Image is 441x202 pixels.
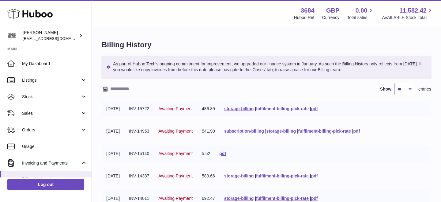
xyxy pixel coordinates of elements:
span: Sales [22,111,81,116]
span: | [265,129,266,134]
td: [DATE] [102,146,124,161]
strong: 3684 [301,6,315,15]
span: Stock [22,94,81,100]
td: 589.66 [197,169,220,184]
strong: GBP [326,6,339,15]
span: Awaiting Payment [158,196,193,201]
div: As part of Huboo Tech's ongoing commitment for improvement, we upgraded our finance system in Jan... [102,56,431,78]
a: pdf [311,173,318,178]
a: fulfilment-billing-pick-rate [256,173,309,178]
td: 486.89 [197,101,220,116]
span: 11,582.42 [399,6,427,15]
span: Awaiting Payment [158,106,193,111]
a: storage-billing [224,196,254,201]
span: Usage [22,144,87,150]
span: [EMAIL_ADDRESS][DOMAIN_NAME] [23,36,90,41]
a: 11,582.42 AVAILABLE Stock Total [382,6,434,21]
td: INV-14387 [124,169,154,184]
a: 0.00 Total sales [347,6,374,21]
h1: Billing History [102,40,431,50]
span: Total sales [347,15,374,21]
a: storage-billing [266,129,296,134]
div: Currency [322,15,340,21]
td: 5.52 [197,146,215,161]
td: 541.90 [197,124,220,139]
span: | [352,129,353,134]
span: Orders [22,127,81,133]
img: theinternationalventure@gmail.com [7,31,17,40]
a: pdf [311,106,318,111]
div: [PERSON_NAME] [23,30,78,41]
a: pdf [353,129,360,134]
span: | [255,196,256,201]
span: | [255,106,256,111]
a: storage-billing [224,106,254,111]
td: INV-15722 [124,101,154,116]
td: [DATE] [102,169,124,184]
td: [DATE] [102,124,124,139]
a: fulfilment-billing-pick-rate [256,106,309,111]
span: entries [418,86,431,92]
span: Awaiting Payment [158,151,193,156]
span: | [310,173,311,178]
span: | [255,173,256,178]
span: My Dashboard [22,61,87,67]
span: | [310,196,311,201]
a: Log out [7,179,84,190]
span: AVAILABLE Stock Total [382,15,434,21]
span: Listings [22,77,81,83]
a: fulfilment-billing-pick-rate [256,196,309,201]
span: Invoicing and Payments [22,160,81,166]
td: INV-14953 [124,124,154,139]
a: pdf [311,196,318,201]
a: fulfilment-billing-pick-rate [298,129,351,134]
span: | [297,129,298,134]
span: 0.00 [356,6,367,15]
td: INV-15140 [124,146,154,161]
a: storage-billing [224,173,254,178]
label: Show [380,86,391,92]
a: subscription-billing [224,129,264,134]
span: Awaiting Payment [158,129,193,134]
span: Billing History [22,176,87,182]
td: [DATE] [102,101,124,116]
a: pdf [219,151,226,156]
span: Awaiting Payment [158,173,193,178]
span: | [310,106,311,111]
div: Huboo Ref [294,15,315,21]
